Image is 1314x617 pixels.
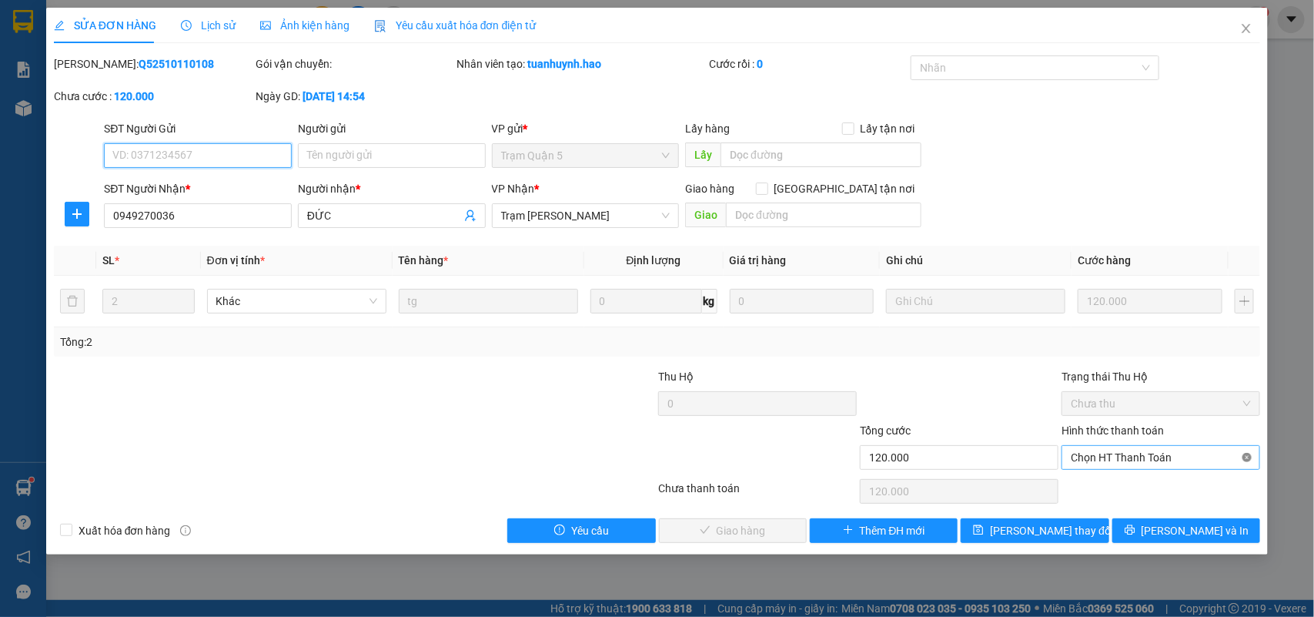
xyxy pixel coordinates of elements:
[501,144,670,167] span: Trạm Quận 5
[1071,446,1251,469] span: Chọn HT Thanh Toán
[216,290,377,313] span: Khác
[657,480,859,507] div: Chưa thanh toán
[685,203,726,227] span: Giao
[104,120,292,137] div: SĐT Người Gửi
[1062,368,1260,385] div: Trạng thái Thu Hộ
[102,254,115,267] span: SL
[139,58,214,70] b: Q52510110108
[19,19,96,96] img: logo.jpg
[961,518,1108,543] button: save[PERSON_NAME] thay đổi
[1235,289,1254,314] button: plus
[104,180,292,197] div: SĐT Người Nhận
[757,58,763,70] b: 0
[399,289,578,314] input: VD: Bàn, Ghế
[144,38,644,57] li: 26 Phó Cơ Điều, Phường 12
[1240,22,1252,35] span: close
[702,289,717,314] span: kg
[554,525,565,537] span: exclamation-circle
[65,208,89,220] span: plus
[685,143,721,167] span: Lấy
[260,19,349,32] span: Ảnh kiện hàng
[54,20,65,31] span: edit
[260,20,271,31] span: picture
[1142,522,1249,539] span: [PERSON_NAME] và In
[1062,424,1164,437] label: Hình thức thanh toán
[492,120,680,137] div: VP gửi
[492,183,535,195] span: VP Nhận
[298,120,486,137] div: Người gửi
[854,120,921,137] span: Lấy tận nơi
[1242,453,1252,462] span: close-circle
[709,55,908,72] div: Cước rồi :
[501,204,670,227] span: Trạm Tắc Vân
[374,20,386,32] img: icon
[54,88,252,105] div: Chưa cước :
[685,122,730,135] span: Lấy hàng
[207,254,265,267] span: Đơn vị tính
[990,522,1113,539] span: [PERSON_NAME] thay đổi
[1112,518,1260,543] button: printer[PERSON_NAME] và In
[256,55,454,72] div: Gói vận chuyển:
[54,55,252,72] div: [PERSON_NAME]:
[60,334,508,350] div: Tổng: 2
[886,289,1065,314] input: Ghi Chú
[685,183,734,195] span: Giao hàng
[54,19,156,32] span: SỬA ĐƠN HÀNG
[256,88,454,105] div: Ngày GD:
[1078,254,1131,267] span: Cước hàng
[181,19,236,32] span: Lịch sử
[528,58,602,70] b: tuanhuynh.hao
[768,180,921,197] span: [GEOGRAPHIC_DATA] tận nơi
[144,57,644,76] li: Hotline: 02839552959
[1071,392,1251,415] span: Chưa thu
[19,112,290,137] b: GỬI : Trạm [PERSON_NAME]
[1225,8,1268,51] button: Close
[374,19,537,32] span: Yêu cầu xuất hóa đơn điện tử
[571,522,609,539] span: Yêu cầu
[659,518,807,543] button: checkGiao hàng
[810,518,958,543] button: plusThêm ĐH mới
[298,180,486,197] div: Người nhận
[880,246,1072,276] th: Ghi chú
[730,289,874,314] input: 0
[65,202,89,226] button: plus
[72,522,177,539] span: Xuất hóa đơn hàng
[730,254,787,267] span: Giá trị hàng
[457,55,706,72] div: Nhân viên tạo:
[627,254,681,267] span: Định lượng
[726,203,921,227] input: Dọc đường
[181,20,192,31] span: clock-circle
[60,289,85,314] button: delete
[721,143,921,167] input: Dọc đường
[860,424,911,437] span: Tổng cước
[464,210,476,222] span: user-add
[973,525,984,537] span: save
[860,522,925,539] span: Thêm ĐH mới
[658,371,694,383] span: Thu Hộ
[180,525,191,536] span: info-circle
[303,90,365,102] b: [DATE] 14:54
[1125,525,1135,537] span: printer
[843,525,854,537] span: plus
[507,518,655,543] button: exclamation-circleYêu cầu
[399,254,449,267] span: Tên hàng
[114,90,154,102] b: 120.000
[1078,289,1222,314] input: 0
